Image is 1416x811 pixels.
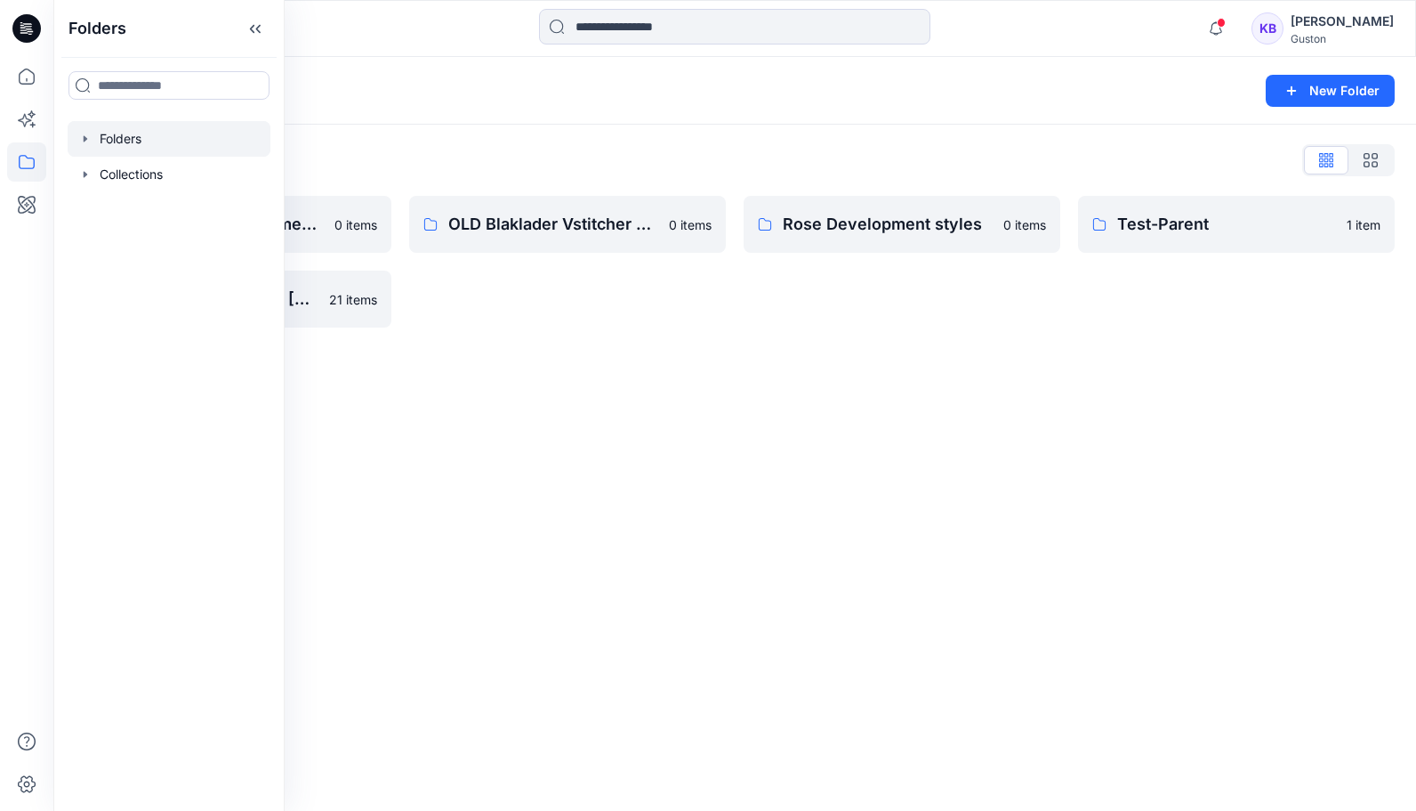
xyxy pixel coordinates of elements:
[1266,75,1395,107] button: New Folder
[448,212,658,237] p: OLD Blaklader Vstitcher Training
[669,215,712,234] p: 0 items
[1291,11,1394,32] div: [PERSON_NAME]
[334,215,377,234] p: 0 items
[1003,215,1046,234] p: 0 items
[783,212,993,237] p: Rose Development styles
[744,196,1060,253] a: Rose Development styles0 items
[1291,32,1394,45] div: Guston
[1347,215,1380,234] p: 1 item
[329,290,377,309] p: 21 items
[1117,212,1336,237] p: Test-Parent
[1251,12,1283,45] div: KB
[1078,196,1395,253] a: Test-Parent1 item
[409,196,726,253] a: OLD Blaklader Vstitcher Training0 items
